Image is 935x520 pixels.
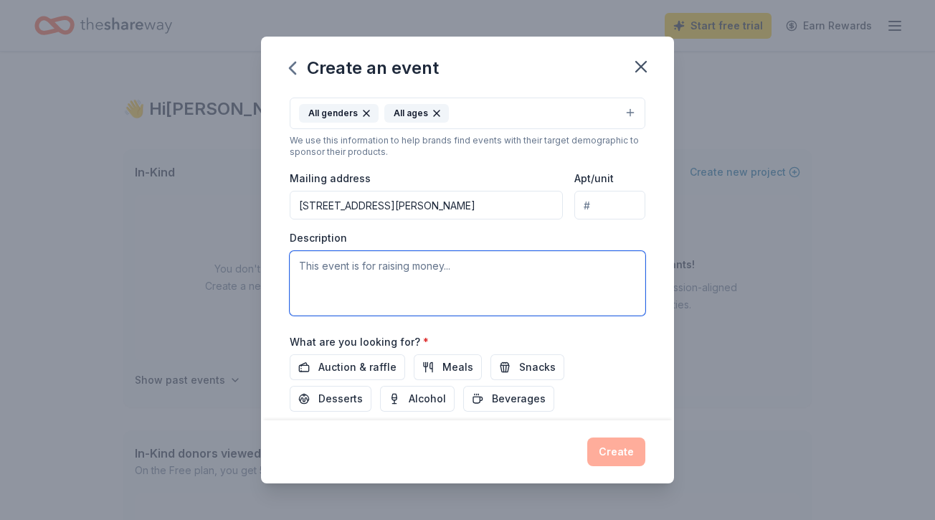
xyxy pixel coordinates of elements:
[574,191,645,219] input: #
[290,386,371,412] button: Desserts
[414,354,482,380] button: Meals
[409,390,446,407] span: Alcohol
[290,135,645,158] div: We use this information to help brands find events with their target demographic to sponsor their...
[290,335,429,349] label: What are you looking for?
[384,104,449,123] div: All ages
[463,386,554,412] button: Beverages
[290,191,563,219] input: Enter a US address
[490,354,564,380] button: Snacks
[290,171,371,186] label: Mailing address
[442,359,473,376] span: Meals
[299,104,379,123] div: All genders
[318,359,397,376] span: Auction & raffle
[290,231,347,245] label: Description
[290,354,405,380] button: Auction & raffle
[318,390,363,407] span: Desserts
[380,386,455,412] button: Alcohol
[290,98,645,129] button: All gendersAll ages
[519,359,556,376] span: Snacks
[492,390,546,407] span: Beverages
[290,57,439,80] div: Create an event
[574,171,614,186] label: Apt/unit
